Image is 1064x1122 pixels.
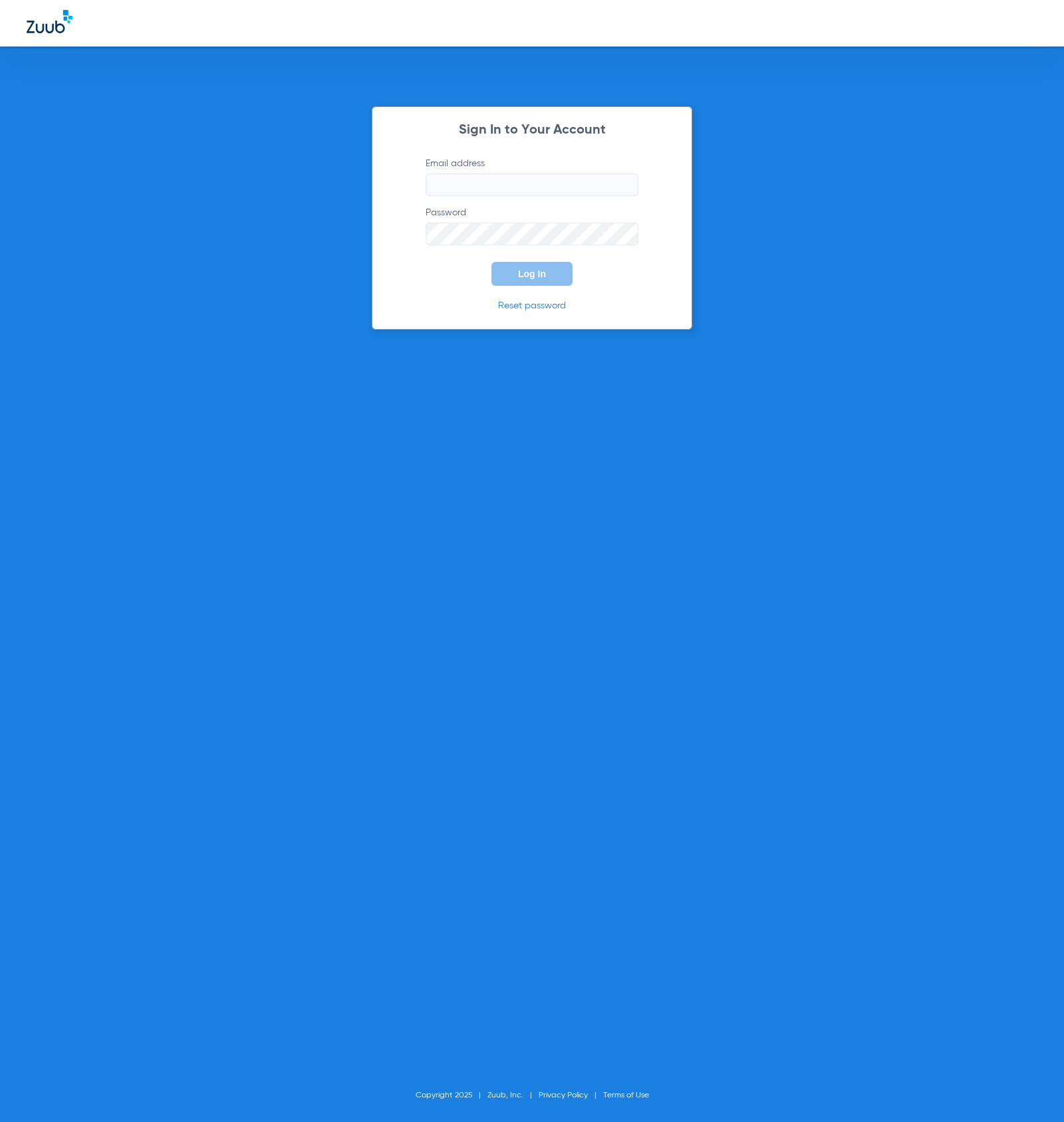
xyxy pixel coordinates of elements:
li: Zuub, Inc. [487,1089,539,1102]
a: Reset password [498,301,566,310]
input: Email address [426,173,638,196]
button: Log In [491,262,573,286]
label: Password [426,206,638,245]
li: Copyright 2025 [416,1089,487,1102]
label: Email address [426,157,638,196]
img: Zuub Logo [27,10,72,33]
a: Terms of Use [603,1091,649,1099]
span: Log In [518,269,546,279]
h2: Sign In to Your Account [406,124,658,137]
a: Privacy Policy [539,1091,588,1099]
input: Password [426,223,638,245]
